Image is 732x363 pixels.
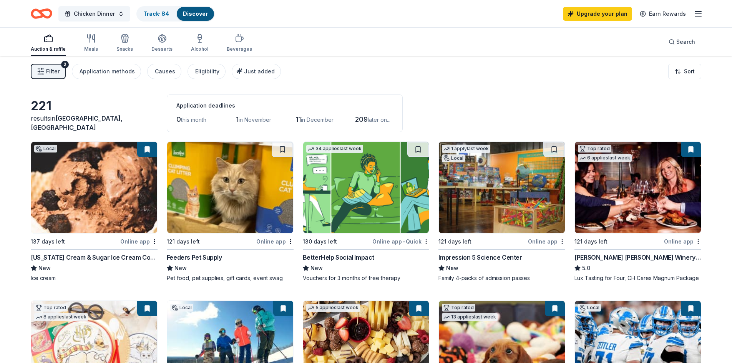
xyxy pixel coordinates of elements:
[232,64,281,79] button: Just added
[31,31,66,56] button: Auction & raffle
[176,101,393,110] div: Application deadlines
[31,142,157,233] img: Image for Michigan Cream & Sugar Ice Cream Company
[438,237,471,246] div: 121 days left
[84,46,98,52] div: Meals
[116,46,133,52] div: Snacks
[442,154,465,162] div: Local
[442,313,498,321] div: 13 applies last week
[236,115,239,123] span: 1
[239,116,271,123] span: in November
[34,145,57,152] div: Local
[582,264,590,273] span: 5.0
[227,46,252,52] div: Beverages
[442,304,475,312] div: Top rated
[578,304,601,312] div: Local
[244,68,275,75] span: Just added
[578,154,632,162] div: 6 applies last week
[167,142,293,233] img: Image for Feeders Pet Supply
[116,31,133,56] button: Snacks
[574,274,701,282] div: Lux Tasting for Four, CH Cares Magnum Package
[31,237,65,246] div: 137 days left
[80,67,135,76] div: Application methods
[31,114,158,132] div: results
[256,237,294,246] div: Online app
[46,67,60,76] span: Filter
[176,115,181,123] span: 0
[442,145,490,153] div: 1 apply last week
[310,264,323,273] span: New
[303,141,430,282] a: Image for BetterHelp Social Impact34 applieslast week130 days leftOnline app•QuickBetterHelp Soci...
[664,237,701,246] div: Online app
[31,141,158,282] a: Image for Michigan Cream & Sugar Ice Cream CompanyLocal137 days leftOnline app[US_STATE] Cream & ...
[167,237,200,246] div: 121 days left
[167,141,294,282] a: Image for Feeders Pet Supply121 days leftOnline appFeeders Pet SupplyNewPet food, pet supplies, g...
[439,142,565,233] img: Image for Impression 5 Science Center
[34,313,88,321] div: 8 applies last week
[446,264,458,273] span: New
[31,114,123,131] span: in
[31,5,52,23] a: Home
[84,31,98,56] button: Meals
[31,253,158,262] div: [US_STATE] Cream & Sugar Ice Cream Company
[31,98,158,114] div: 221
[355,115,368,123] span: 209
[61,61,69,68] div: 2
[438,141,565,282] a: Image for Impression 5 Science Center1 applylast weekLocal121 days leftOnline appImpression 5 Sci...
[31,274,158,282] div: Ice cream
[635,7,691,21] a: Earn Rewards
[303,142,429,233] img: Image for BetterHelp Social Impact
[668,64,701,79] button: Sort
[368,116,390,123] span: later on...
[181,116,206,123] span: this month
[563,7,632,21] a: Upgrade your plan
[306,304,360,312] div: 5 applies last week
[174,264,187,273] span: New
[574,253,701,262] div: [PERSON_NAME] [PERSON_NAME] Winery and Restaurants
[438,274,565,282] div: Family 4-packs of admission passes
[574,141,701,282] a: Image for Cooper's Hawk Winery and RestaurantsTop rated6 applieslast week121 days leftOnline app[...
[303,253,374,262] div: BetterHelp Social Impact
[574,237,608,246] div: 121 days left
[120,237,158,246] div: Online app
[227,31,252,56] button: Beverages
[195,67,219,76] div: Eligibility
[155,67,175,76] div: Causes
[136,6,215,22] button: Track· 84Discover
[303,274,430,282] div: Vouchers for 3 months of free therapy
[188,64,226,79] button: Eligibility
[72,64,141,79] button: Application methods
[34,304,68,312] div: Top rated
[578,145,611,152] div: Top rated
[295,115,301,123] span: 11
[676,37,695,46] span: Search
[306,145,363,153] div: 34 applies last week
[167,274,294,282] div: Pet food, pet supplies, gift cards, event swag
[191,31,208,56] button: Alcohol
[303,237,337,246] div: 130 days left
[31,114,123,131] span: [GEOGRAPHIC_DATA], [GEOGRAPHIC_DATA]
[372,237,429,246] div: Online app Quick
[31,64,66,79] button: Filter2
[191,46,208,52] div: Alcohol
[403,239,405,245] span: •
[151,31,173,56] button: Desserts
[38,264,51,273] span: New
[147,64,181,79] button: Causes
[183,10,208,17] a: Discover
[301,116,334,123] span: in December
[438,253,522,262] div: Impression 5 Science Center
[684,67,695,76] span: Sort
[58,6,130,22] button: Chicken Dinner
[151,46,173,52] div: Desserts
[575,142,701,233] img: Image for Cooper's Hawk Winery and Restaurants
[167,253,222,262] div: Feeders Pet Supply
[74,9,115,18] span: Chicken Dinner
[31,46,66,52] div: Auction & raffle
[170,304,193,312] div: Local
[662,34,701,50] button: Search
[143,10,169,17] a: Track· 84
[528,237,565,246] div: Online app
